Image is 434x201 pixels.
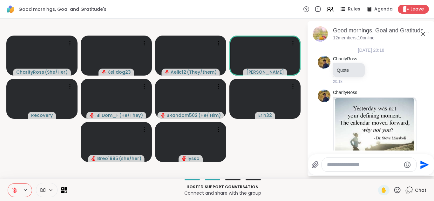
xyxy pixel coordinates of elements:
[403,161,411,169] button: Emoji picker
[171,69,186,75] span: Aelic12
[318,90,330,102] img: https://sharewell-space-live.sfo3.digitaloceanspaces.com/user-generated/d0fef3f8-78cb-4349-b608-1...
[333,56,357,62] a: CharityRoss
[166,112,198,118] span: BRandom502
[333,90,357,96] a: CharityRoss
[45,69,68,75] span: ( She/Her )
[354,47,388,53] span: [DATE] 20:18
[161,113,165,117] span: audio-muted
[258,112,272,118] span: Erin32
[318,56,330,69] img: https://sharewell-space-live.sfo3.digitaloceanspaces.com/user-generated/d0fef3f8-78cb-4349-b608-1...
[417,157,431,172] button: Send
[198,112,221,118] span: ( He/ Him )
[381,186,387,194] span: ✋
[246,69,284,75] span: [PERSON_NAME]
[187,69,217,75] span: ( They/them )
[415,187,426,193] span: Chat
[313,26,328,42] img: Good mornings, Goal and Gratitude's , Sep 07
[337,67,361,73] p: Quote
[107,69,131,75] span: Kelldog23
[16,69,44,75] span: CharityRoss
[90,113,94,117] span: audio-muted
[187,155,200,162] span: lyssa
[333,35,375,41] p: 12 members, 10 online
[92,156,96,161] span: audio-muted
[333,79,342,84] span: 20:18
[5,4,16,15] img: ShareWell Logomark
[102,70,106,74] span: audio-muted
[71,184,374,190] p: Hosted support conversation
[18,6,106,12] span: Good mornings, Goal and Gratitude's
[327,162,401,168] textarea: Type your message
[348,6,360,12] span: Rules
[182,156,186,161] span: audio-muted
[119,112,143,118] span: ( He/They )
[31,112,53,118] span: Recovery
[374,6,393,12] span: Agenda
[334,98,416,177] img: Quotes about Calendars (64 quotes)
[333,27,430,35] div: Good mornings, Goal and Gratitude's , [DATE]
[410,6,424,12] span: Leave
[97,155,118,162] span: Breo1995
[71,190,374,196] p: Connect and share with the group
[165,70,169,74] span: audio-muted
[119,155,141,162] span: ( she/her )
[102,112,119,118] span: Dom_F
